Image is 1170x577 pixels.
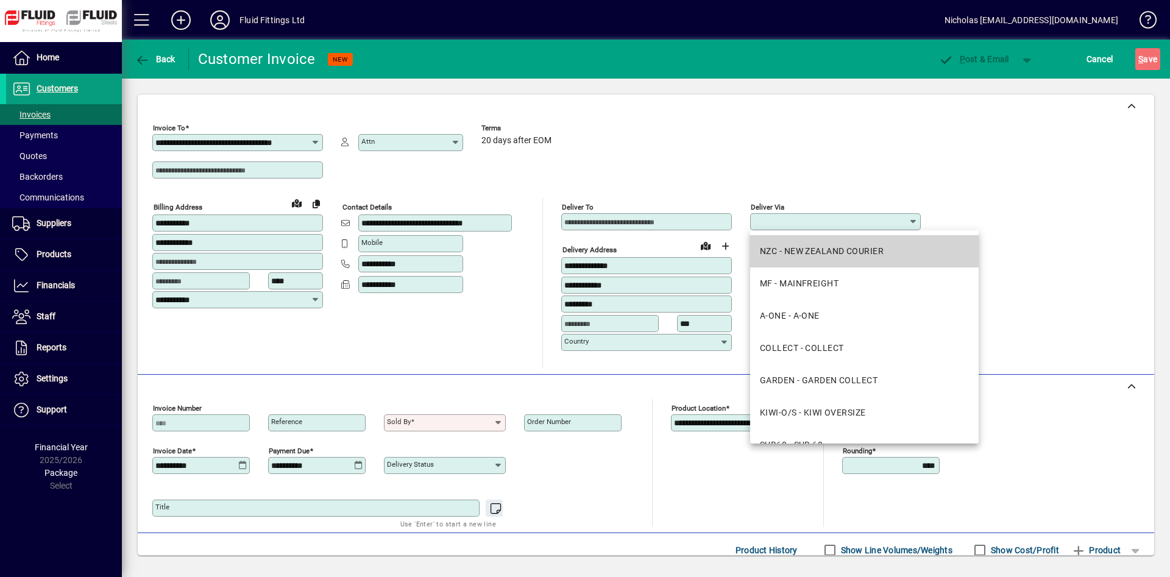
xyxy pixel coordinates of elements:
div: SUB60 - SUB 60 [760,439,823,451]
div: KIWI-O/S - KIWI OVERSIZE [760,406,866,419]
div: Fluid Fittings Ltd [239,10,305,30]
mat-label: Invoice date [153,447,192,455]
div: NZC - NEW ZEALAND COURIER [760,245,884,258]
a: Backorders [6,166,122,187]
span: Settings [37,373,68,383]
span: Package [44,468,77,478]
a: Invoices [6,104,122,125]
span: P [960,54,965,64]
mat-label: Reference [271,417,302,426]
mat-label: Sold by [387,417,411,426]
mat-label: Invoice number [153,404,202,412]
mat-label: Country [564,337,589,345]
a: Products [6,239,122,270]
a: Settings [6,364,122,394]
span: ave [1138,49,1157,69]
button: Product History [731,539,803,561]
button: Back [132,48,179,70]
button: Profile [200,9,239,31]
mat-label: Order number [527,417,571,426]
a: Communications [6,187,122,208]
span: Invoices [12,110,51,119]
button: Cancel [1083,48,1116,70]
mat-option: GARDEN - GARDEN COLLECT [750,364,979,397]
mat-label: Attn [361,137,375,146]
div: MF - MAINFREIGHT [760,277,838,290]
span: Communications [12,193,84,202]
mat-label: Invoice To [153,124,185,132]
span: S [1138,54,1143,64]
a: View on map [287,193,307,213]
button: Save [1135,48,1160,70]
span: Home [37,52,59,62]
span: Financials [37,280,75,290]
button: Post & Email [932,48,1015,70]
span: 20 days after EOM [481,136,551,146]
a: Suppliers [6,208,122,239]
a: Home [6,43,122,73]
span: Suppliers [37,218,71,228]
a: Financials [6,271,122,301]
mat-hint: Use 'Enter' to start a new line [400,517,496,531]
span: Reports [37,342,66,352]
mat-label: Rounding [843,447,872,455]
span: Financial Year [35,442,88,452]
button: Product [1065,539,1127,561]
mat-option: COLLECT - COLLECT [750,332,979,364]
div: Nicholas [EMAIL_ADDRESS][DOMAIN_NAME] [945,10,1118,30]
span: Back [135,54,175,64]
span: Product [1071,540,1121,560]
a: Support [6,395,122,425]
mat-option: SUB60 - SUB 60 [750,429,979,461]
span: Products [37,249,71,259]
a: View on map [696,236,715,255]
span: Cancel [1087,49,1113,69]
span: Backorders [12,172,63,182]
button: Choose address [715,236,735,256]
mat-label: Mobile [361,238,383,247]
button: Add [161,9,200,31]
div: Customer Invoice [198,49,316,69]
div: GARDEN - GARDEN COLLECT [760,374,877,387]
div: A-ONE - A-ONE [760,310,820,322]
label: Show Line Volumes/Weights [838,544,952,556]
span: Customers [37,83,78,93]
mat-label: Title [155,503,169,511]
mat-option: NZC - NEW ZEALAND COURIER [750,235,979,267]
mat-label: Product location [672,404,726,412]
mat-option: MF - MAINFREIGHT [750,267,979,300]
span: Payments [12,130,58,140]
span: NEW [333,55,348,63]
a: Payments [6,125,122,146]
mat-label: Deliver To [562,203,594,211]
mat-label: Payment due [269,447,310,455]
mat-option: A-ONE - A-ONE [750,300,979,332]
a: Quotes [6,146,122,166]
label: Show Cost/Profit [988,544,1059,556]
span: Terms [481,124,555,132]
span: Quotes [12,151,47,161]
button: Copy to Delivery address [307,194,326,213]
a: Staff [6,302,122,332]
mat-label: Deliver via [751,203,784,211]
mat-label: Delivery status [387,460,434,469]
app-page-header-button: Back [122,48,189,70]
mat-option: KIWI-O/S - KIWI OVERSIZE [750,397,979,429]
span: Staff [37,311,55,321]
a: Knowledge Base [1130,2,1155,42]
span: ost & Email [938,54,1009,64]
span: Support [37,405,67,414]
span: Product History [736,540,798,560]
div: COLLECT - COLLECT [760,342,843,355]
a: Reports [6,333,122,363]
